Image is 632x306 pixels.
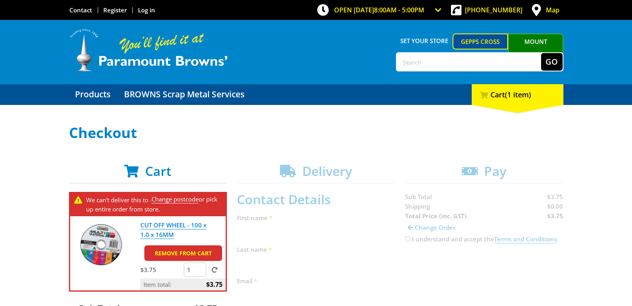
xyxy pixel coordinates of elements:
[396,34,453,48] span: Set your store
[69,28,228,72] img: Paramount Browns'
[140,278,226,290] p: Item total:
[508,34,563,64] a: Mount [PERSON_NAME]
[69,125,563,141] h1: Checkout
[472,84,563,105] div: Cart
[140,265,182,274] p: $3.75
[138,6,155,14] a: Log in
[69,84,116,105] a: Go to the Products page
[145,162,171,180] span: Cart
[70,192,226,216] div: . or pick up entire order from store.
[206,278,222,290] span: $3.75
[86,196,148,204] span: We can't deliver this to
[103,6,127,14] a: Go to the registration page
[118,84,250,105] a: Go to the BROWNS Scrap Metal Services page
[140,221,207,239] a: CUT OFF WHEEL - 100 x 1.0 x 16MM
[541,53,563,71] button: Go
[505,90,531,99] span: (1 item)
[397,53,541,71] input: Search
[152,195,199,203] a: Change postcode
[453,34,508,49] a: Gepps Cross
[144,245,222,261] a: Remove from cart
[374,6,424,14] span: 8:00am - 5:00pm
[334,6,424,14] span: OPEN [DATE]
[77,220,125,268] img: CUT OFF WHEEL - 100 x 1.0 x 16MM
[69,6,92,14] a: Go to the Contact page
